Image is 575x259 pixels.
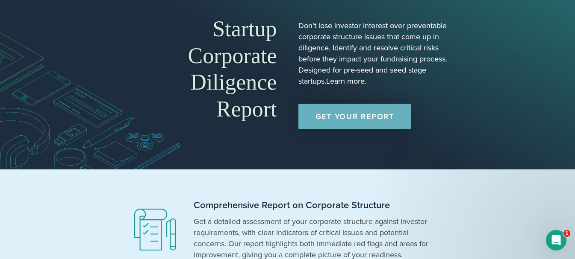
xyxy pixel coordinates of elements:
span: 1 [563,230,570,237]
h2: Comprehensive Report on Corporate Structure [194,199,433,212]
p: Don't lose investor interest over preventable corporate structure issues that come up in diligenc... [298,20,450,87]
h1: Startup Corporate Diligence Report [125,16,277,122]
a: Learn more. [326,76,366,86]
a: Get Your Report [298,104,411,129]
iframe: Intercom live chat [546,230,566,250]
